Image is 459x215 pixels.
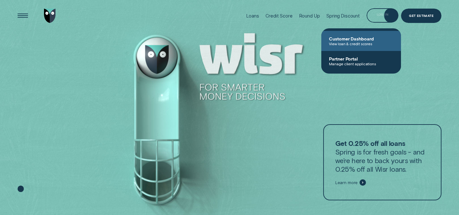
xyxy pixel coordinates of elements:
div: Spring Discount [326,13,360,18]
span: View loan & credit scores [329,41,393,46]
div: Credit Score [266,13,292,18]
img: Wisr [44,9,56,23]
span: Customer Dashboard [329,36,393,41]
a: Get Estimate [401,9,441,23]
a: Customer DashboardView loan & credit scores [321,31,401,51]
p: Spring is for fresh goals - and we’re here to back yours with 0.25% off all Wisr loans. [335,139,430,173]
div: Round Up [299,13,320,18]
a: Get 0.25% off all loansSpring is for fresh goals - and we’re here to back yours with 0.25% off al... [323,124,441,200]
a: Partner PortalManage client applications [321,51,401,71]
button: Open Menu [16,9,30,23]
span: Manage client applications [329,61,393,66]
strong: Get 0.25% off all loans [335,139,405,147]
span: Partner Portal [329,56,393,61]
div: Log in [377,13,388,16]
button: Log in [367,8,398,23]
div: Loans [246,13,259,18]
span: Learn more [335,180,358,185]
